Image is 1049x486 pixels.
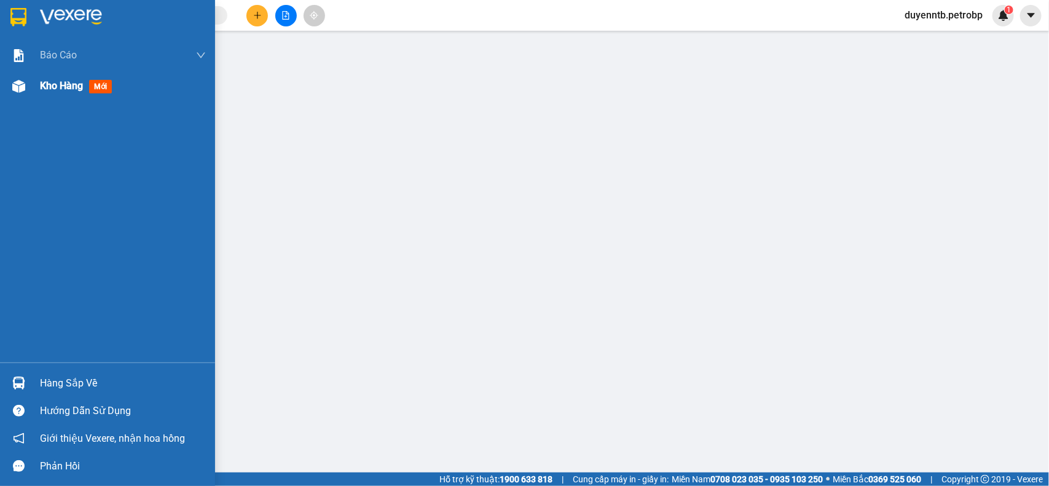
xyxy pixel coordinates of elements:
strong: 1900 633 818 [500,474,552,484]
strong: 0369 525 060 [868,474,921,484]
span: file-add [281,11,290,20]
button: file-add [275,5,297,26]
img: logo-vxr [10,8,26,26]
span: notification [13,433,25,444]
span: caret-down [1026,10,1037,21]
span: message [13,460,25,472]
button: aim [304,5,325,26]
img: warehouse-icon [12,377,25,390]
span: Hỗ trợ kỹ thuật: [439,472,552,486]
span: Báo cáo [40,47,77,63]
button: caret-down [1020,5,1042,26]
img: icon-new-feature [998,10,1009,21]
span: mới [89,80,112,93]
img: solution-icon [12,49,25,62]
span: duyenntb.petrobp [895,7,992,23]
span: | [562,472,564,486]
span: down [196,50,206,60]
sup: 1 [1005,6,1013,14]
span: ⚪️ [826,477,830,482]
span: Giới thiệu Vexere, nhận hoa hồng [40,431,185,446]
span: plus [253,11,262,20]
div: Phản hồi [40,457,206,476]
span: | [930,472,932,486]
span: aim [310,11,318,20]
span: Miền Nam [672,472,823,486]
span: 1 [1007,6,1011,14]
button: plus [246,5,268,26]
strong: 0708 023 035 - 0935 103 250 [710,474,823,484]
span: Cung cấp máy in - giấy in: [573,472,669,486]
span: question-circle [13,405,25,417]
div: Hàng sắp về [40,374,206,393]
span: Kho hàng [40,80,83,92]
img: warehouse-icon [12,80,25,93]
span: copyright [981,475,989,484]
span: Miền Bắc [833,472,921,486]
div: Hướng dẫn sử dụng [40,402,206,420]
